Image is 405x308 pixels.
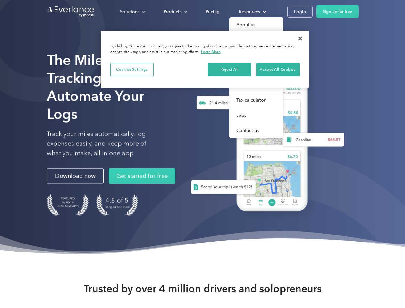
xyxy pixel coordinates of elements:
[110,44,300,55] div: By clicking “Accept All Cookies”, you agree to the storing of cookies on your device to enhance s...
[206,8,220,16] div: Pricing
[47,168,104,184] a: Download now
[47,129,161,158] p: Track your miles automatically, log expenses easily, and keep more of what you make, all in one app
[181,61,349,221] img: Everlance, mileage tracker app, expense tracking app
[199,6,226,17] a: Pricing
[120,8,139,16] div: Solutions
[47,194,89,216] img: Badge for Featured by Apple Best New Apps
[114,6,151,17] div: Solutions
[164,8,181,16] div: Products
[232,6,271,17] div: Resources
[109,168,175,184] a: Get started for free
[101,31,309,88] div: Cookie banner
[316,5,359,18] a: Sign up for free
[157,6,193,17] div: Products
[294,8,306,16] div: Login
[293,31,307,46] button: Close
[101,31,309,88] div: Privacy
[96,194,138,216] img: 4.9 out of 5 stars on the app store
[84,282,322,295] strong: Trusted by over 4 million drivers and solopreneurs
[201,49,221,54] a: More information about your privacy, opens in a new tab
[208,63,251,76] button: Reject All
[239,8,260,16] div: Resources
[229,17,283,32] a: About us
[256,63,300,76] button: Accept All Cookies
[229,17,283,138] nav: Resources
[229,108,283,123] a: Jobs
[287,6,313,18] a: Login
[229,93,283,108] a: Tax calculator
[47,5,95,18] a: Go to homepage
[110,63,154,76] button: Cookies Settings
[229,123,283,138] a: Contact us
